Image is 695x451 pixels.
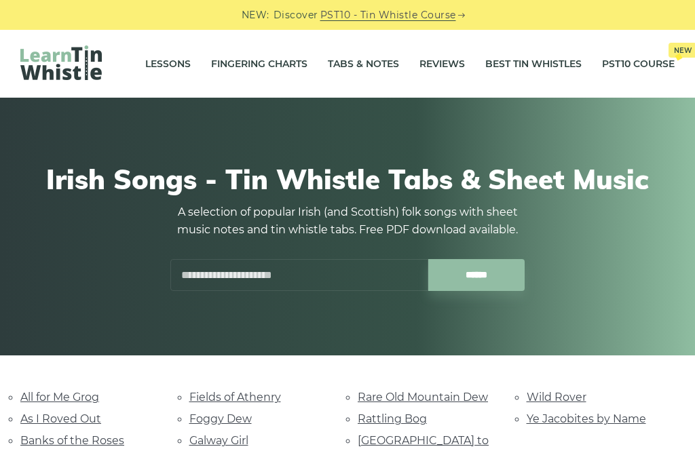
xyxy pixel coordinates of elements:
[20,412,101,425] a: As I Roved Out
[20,391,99,404] a: All for Me Grog
[20,434,124,447] a: Banks of the Roses
[602,47,675,81] a: PST10 CourseNew
[527,391,586,404] a: Wild Rover
[189,391,281,404] a: Fields of Athenry
[358,412,427,425] a: Rattling Bog
[189,412,252,425] a: Foggy Dew
[27,163,668,195] h1: Irish Songs - Tin Whistle Tabs & Sheet Music
[328,47,399,81] a: Tabs & Notes
[20,45,102,80] img: LearnTinWhistle.com
[145,47,191,81] a: Lessons
[419,47,465,81] a: Reviews
[358,391,488,404] a: Rare Old Mountain Dew
[211,47,307,81] a: Fingering Charts
[527,412,646,425] a: Ye Jacobites by Name
[485,47,582,81] a: Best Tin Whistles
[189,434,248,447] a: Galway Girl
[164,203,531,239] p: A selection of popular Irish (and Scottish) folk songs with sheet music notes and tin whistle tab...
